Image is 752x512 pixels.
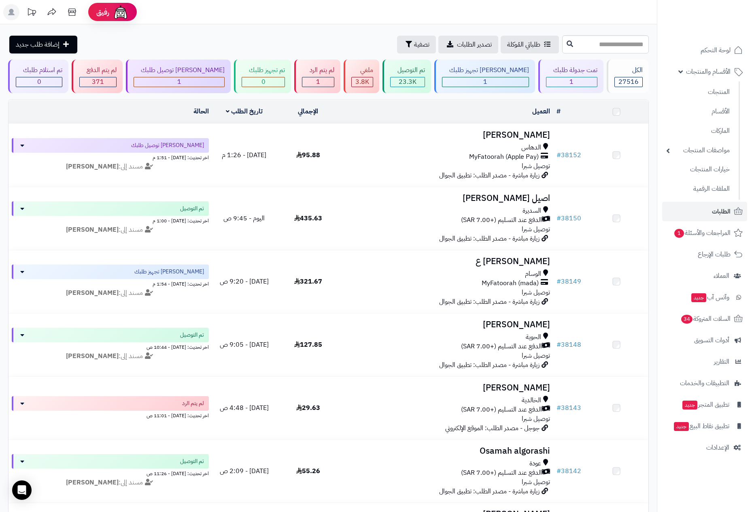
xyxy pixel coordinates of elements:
[223,213,265,223] span: اليوم - 9:45 ص
[390,66,425,75] div: تم التوصيل
[131,141,204,149] span: [PERSON_NAME] توصيل طلبك
[16,77,62,87] div: 0
[180,205,204,213] span: تم التوصيل
[66,478,119,487] strong: [PERSON_NAME]
[557,277,561,286] span: #
[298,107,318,116] a: الإجمالي
[469,152,539,162] span: MyFatoorah (Apple Pay)
[343,383,550,393] h3: [PERSON_NAME]
[522,414,550,424] span: توصيل شبرا
[662,245,747,264] a: طلبات الإرجاع
[66,162,119,171] strong: [PERSON_NAME]
[226,107,263,116] a: تاريخ الطلب
[662,41,747,60] a: لوحة التحكم
[66,288,119,298] strong: [PERSON_NAME]
[557,213,561,223] span: #
[712,206,731,217] span: الطلبات
[697,6,744,23] img: logo-2.png
[134,66,225,75] div: [PERSON_NAME] توصيل طلبك
[525,269,541,279] span: الوسام
[662,395,747,414] a: تطبيق المتجرجديد
[557,150,561,160] span: #
[674,229,684,238] span: 1
[381,60,433,93] a: تم التوصيل 23.3K
[442,66,529,75] div: [PERSON_NAME] تجهيز طلبك
[557,466,561,476] span: #
[242,77,285,87] div: 0
[662,309,747,329] a: السلات المتروكة34
[134,268,204,276] span: [PERSON_NAME] تجهيز طلبك
[439,486,540,496] span: زيارة مباشرة - مصدر الطلب: تطبيق الجوال
[439,171,540,180] span: زيارة مباشرة - مصدر الطلب: تطبيق الجوال
[294,277,322,286] span: 321.67
[537,60,605,93] a: تمت جدولة طلبك 1
[662,373,747,393] a: التطبيقات والخدمات
[522,224,550,234] span: توصيل شبرا
[662,83,734,101] a: المنتجات
[222,150,266,160] span: [DATE] - 1:26 م
[682,401,697,410] span: جديد
[501,36,559,53] a: طلباتي المُوكلة
[532,107,550,116] a: العميل
[557,403,561,413] span: #
[662,142,734,159] a: مواصفات المنتجات
[293,60,342,93] a: لم يتم الرد 1
[461,215,542,225] span: الدفع عند التسليم (+7.00 SAR)
[414,40,429,49] span: تصفية
[439,360,540,370] span: زيارة مباشرة - مصدر الطلب: تطبيق الجوال
[569,77,574,87] span: 1
[124,60,232,93] a: [PERSON_NAME] توصيل طلبك 1
[352,77,373,87] div: 3825
[546,66,597,75] div: تمت جدولة طلبك
[296,466,320,476] span: 55.26
[662,161,734,178] a: خيارات المنتجات
[662,438,747,457] a: الإعدادات
[662,331,747,350] a: أدوات التسويق
[680,378,729,389] span: التطبيقات والخدمات
[399,77,416,87] span: 23.3K
[92,77,104,87] span: 371
[397,36,436,53] button: تصفية
[526,333,541,342] span: الحوية
[296,403,320,413] span: 29.63
[79,66,117,75] div: لم يتم الدفع
[180,457,204,465] span: تم التوصيل
[662,103,734,120] a: الأقسام
[714,356,729,367] span: التقارير
[294,340,322,350] span: 127.85
[70,60,124,93] a: لم يتم الدفع 371
[66,351,119,361] strong: [PERSON_NAME]
[6,288,215,298] div: مسند إلى:
[9,36,77,53] a: إضافة طلب جديد
[232,60,293,93] a: تم تجهيز طلبك 0
[706,442,729,453] span: الإعدادات
[220,466,269,476] span: [DATE] - 2:09 ص
[690,292,729,303] span: وآتس آب
[16,66,62,75] div: تم استلام طلبك
[242,66,285,75] div: تم تجهيز طلبك
[12,480,32,500] div: Open Intercom Messenger
[177,77,181,87] span: 1
[391,77,425,87] div: 23316
[557,277,581,286] a: #38149
[6,225,215,235] div: مسند إلى:
[557,340,581,350] a: #38148
[12,216,209,224] div: اخر تحديث: [DATE] - 1:00 م
[342,60,381,93] a: ملغي 3.8K
[701,45,731,56] span: لوحة التحكم
[522,477,550,487] span: توصيل شبرا
[662,352,747,371] a: التقارير
[12,342,209,351] div: اخر تحديث: [DATE] - 10:44 ص
[482,279,539,288] span: MyFatoorah (mada)
[557,107,561,116] a: #
[220,403,269,413] span: [DATE] - 4:48 ص
[557,466,581,476] a: #38142
[113,4,129,20] img: ai-face.png
[522,161,550,171] span: توصيل شبرا
[351,66,373,75] div: ملغي
[507,40,540,49] span: طلباتي المُوكلة
[461,405,542,414] span: الدفع عند التسليم (+7.00 SAR)
[6,60,70,93] a: تم استلام طلبك 0
[691,293,706,302] span: جديد
[439,297,540,307] span: زيارة مباشرة - مصدر الطلب: تطبيق الجوال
